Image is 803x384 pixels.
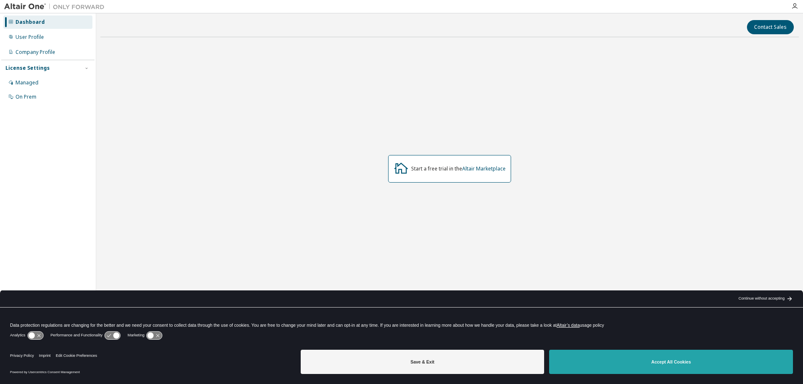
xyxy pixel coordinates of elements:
img: Altair One [4,3,109,11]
div: Start a free trial in the [411,165,506,172]
button: Contact Sales [747,20,794,34]
div: User Profile [15,34,44,41]
div: Managed [15,79,38,86]
div: On Prem [15,94,36,100]
div: Company Profile [15,49,55,56]
a: Altair Marketplace [462,165,506,172]
div: Dashboard [15,19,45,25]
div: License Settings [5,65,50,71]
